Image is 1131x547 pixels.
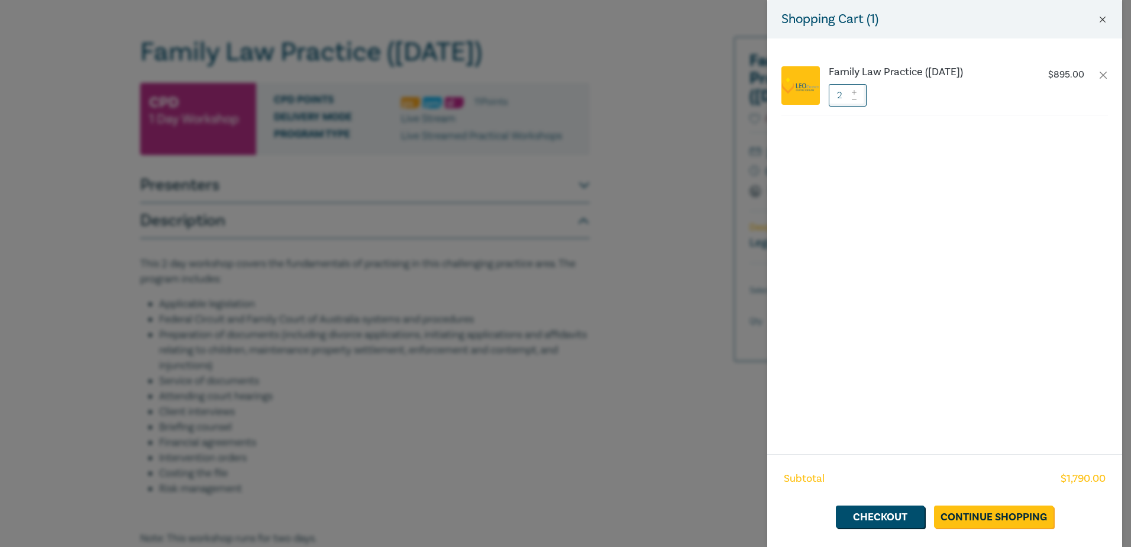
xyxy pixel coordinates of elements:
[781,9,878,29] h5: Shopping Cart ( 1 )
[784,471,825,487] span: Subtotal
[1048,69,1084,81] p: $ 895.00
[836,506,925,528] a: Checkout
[829,84,867,107] input: 1
[1061,471,1106,487] span: $ 1,790.00
[829,66,1025,78] a: Family Law Practice ([DATE])
[934,506,1054,528] a: Continue Shopping
[781,77,820,94] img: logo.png
[1097,14,1108,25] button: Close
